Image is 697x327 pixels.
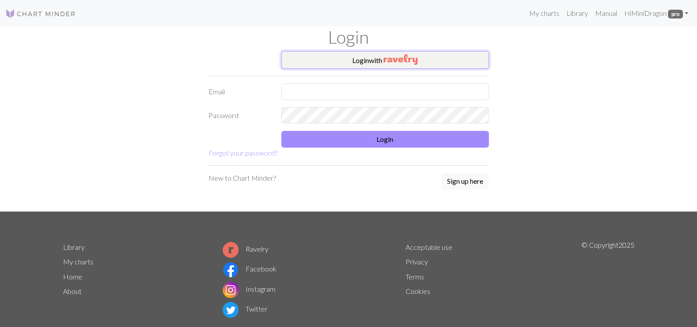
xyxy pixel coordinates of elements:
[209,149,277,157] a: Forgot your password?
[406,287,430,295] a: Cookies
[406,272,424,281] a: Terms
[203,83,276,100] label: Email
[63,272,82,281] a: Home
[223,264,276,273] a: Facebook
[621,4,692,22] a: HiMiniDragon pro
[563,4,592,22] a: Library
[406,243,452,251] a: Acceptable use
[281,51,489,69] button: Loginwith
[223,262,239,278] img: Facebook logo
[526,4,563,22] a: My charts
[581,240,634,320] p: © Copyright 2025
[209,173,276,183] p: New to Chart Minder?
[63,257,93,266] a: My charts
[58,26,640,48] h1: Login
[384,54,417,65] img: Ravelry
[281,131,489,148] button: Login
[63,287,82,295] a: About
[441,173,489,190] button: Sign up here
[63,243,85,251] a: Library
[223,302,239,318] img: Twitter logo
[223,305,268,313] a: Twitter
[223,282,239,298] img: Instagram logo
[668,10,683,19] span: pro
[5,8,76,19] img: Logo
[592,4,621,22] a: Manual
[406,257,428,266] a: Privacy
[441,173,489,190] a: Sign up here
[223,245,268,253] a: Ravelry
[203,107,276,124] label: Password
[223,242,239,258] img: Ravelry logo
[223,285,276,293] a: Instagram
